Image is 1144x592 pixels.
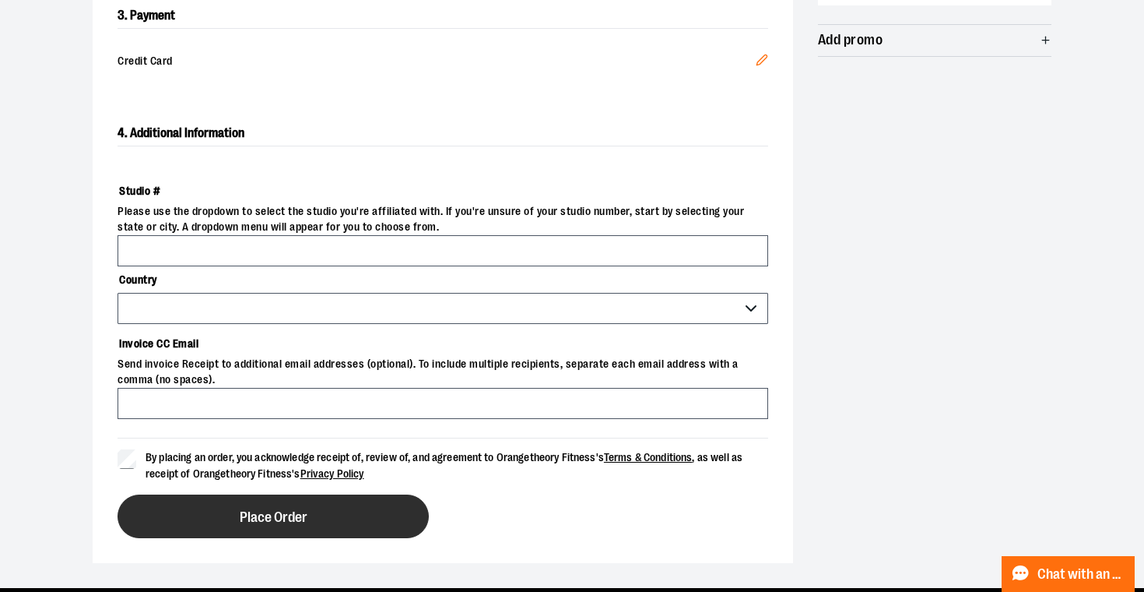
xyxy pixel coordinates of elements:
a: Privacy Policy [300,467,364,480]
input: By placing an order, you acknowledge receipt of, review of, and agreement to Orangetheory Fitness... [118,449,136,468]
span: Send invoice Receipt to additional email addresses (optional). To include multiple recipients, se... [118,357,768,388]
label: Studio # [118,178,768,204]
span: Place Order [240,510,307,525]
button: Edit [743,41,781,83]
label: Country [118,266,768,293]
span: By placing an order, you acknowledge receipt of, review of, and agreement to Orangetheory Fitness... [146,451,742,480]
h2: 3. Payment [118,3,768,29]
a: Terms & Conditions [604,451,693,463]
span: Add promo [818,33,883,48]
label: Invoice CC Email [118,330,768,357]
button: Place Order [118,495,429,538]
span: Credit Card [118,54,756,71]
button: Chat with an Expert [1002,556,1135,592]
span: Please use the dropdown to select the studio you're affiliated with. If you're unsure of your stu... [118,204,768,235]
span: Chat with an Expert [1037,567,1125,582]
button: Add promo [818,25,1051,56]
h2: 4. Additional Information [118,121,768,146]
